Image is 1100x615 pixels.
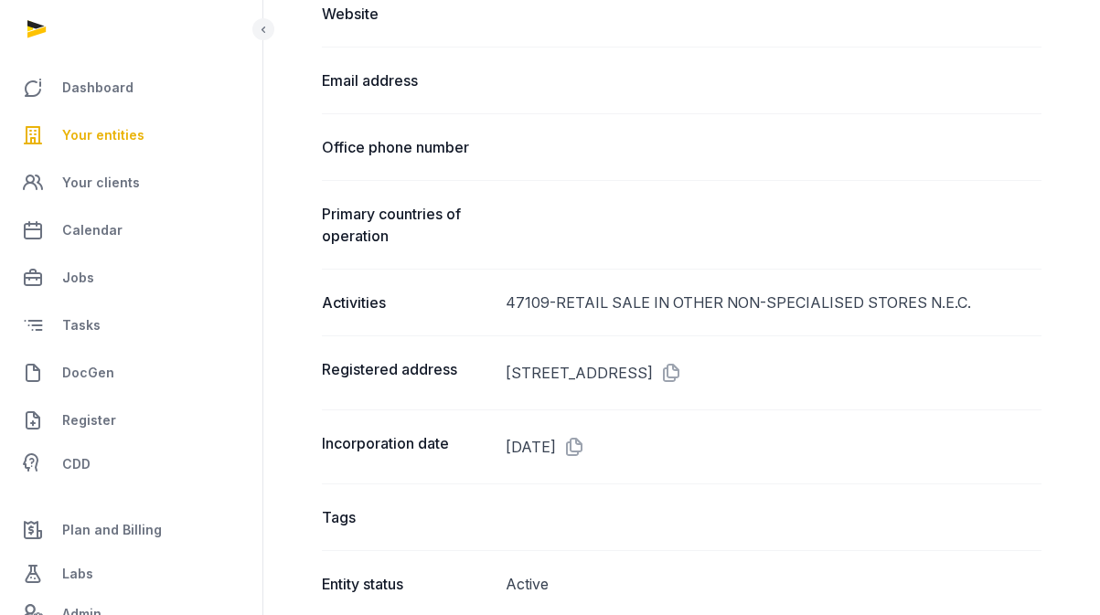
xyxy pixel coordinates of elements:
[15,508,248,552] a: Plan and Billing
[322,69,491,91] dt: Email address
[322,136,491,158] dt: Office phone number
[322,506,491,528] dt: Tags
[15,66,248,110] a: Dashboard
[62,519,162,541] span: Plan and Billing
[15,552,248,596] a: Labs
[506,292,1041,313] div: 47109-RETAIL SALE IN OTHER NON-SPECIALISED STORES N.E.C.
[506,432,1041,461] dd: [DATE]
[322,432,491,461] dt: Incorporation date
[322,3,491,25] dt: Website
[506,358,1041,387] dd: [STREET_ADDRESS]
[15,446,248,482] a: CDD
[62,219,123,241] span: Calendar
[62,314,101,336] span: Tasks
[62,77,133,99] span: Dashboard
[62,409,116,431] span: Register
[15,303,248,347] a: Tasks
[62,172,140,194] span: Your clients
[62,563,93,585] span: Labs
[15,398,248,442] a: Register
[62,453,91,475] span: CDD
[15,113,248,157] a: Your entities
[15,208,248,252] a: Calendar
[15,351,248,395] a: DocGen
[322,292,491,313] dt: Activities
[322,573,491,595] dt: Entity status
[62,267,94,289] span: Jobs
[322,203,491,247] dt: Primary countries of operation
[506,573,1041,595] dd: Active
[62,124,144,146] span: Your entities
[15,161,248,205] a: Your clients
[15,256,248,300] a: Jobs
[322,358,491,387] dt: Registered address
[62,362,114,384] span: DocGen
